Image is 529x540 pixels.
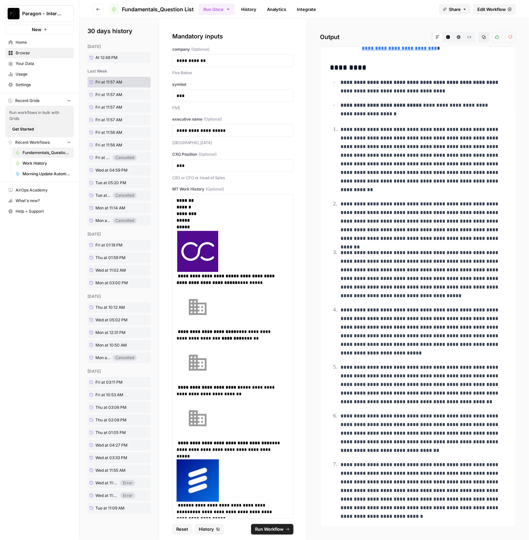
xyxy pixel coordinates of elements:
button: Run Once [199,4,235,15]
label: company [172,46,293,52]
a: Morning Update Automation [12,169,74,179]
button: Recent Workflows [5,137,74,147]
a: Usage [5,69,74,80]
a: Browse [5,48,74,58]
button: Recent Grids [5,96,74,106]
a: Fri at 10:53 AM [87,390,137,400]
span: Mon at 12:31 PM [95,330,126,336]
a: Fundamentals_Question List [109,4,194,15]
span: Thu at 01:05 PM [95,430,126,436]
span: Fri at 01:18 PM [95,242,123,248]
span: Tue at 02:19 PM [95,192,111,198]
a: Wed at 04:59 PM [87,165,137,176]
a: Mon at 10:50 AM [87,340,137,351]
span: Fri at 03:11 PM [95,379,123,385]
span: Recent Workflows [15,139,50,145]
a: Fundamentals_Question List [12,147,74,158]
span: Fri at 11:56 AM [95,142,122,148]
span: Fri at 11:56 AM [95,130,122,135]
span: Wed at 04:27 PM [95,442,128,448]
a: Wed at 04:27 PM [87,440,137,451]
a: Mon at 10:50 AM [87,353,113,363]
span: Fundamentals_Question List [23,150,71,156]
a: Wed at 03:33 PM [87,453,137,463]
span: Share [449,6,461,13]
a: Fri at 11:56 AM [87,140,137,150]
a: Thu at 10:12 AM [87,302,137,313]
label: MT Work History [172,186,293,192]
span: Reset [176,526,188,533]
a: Tue at 11:09 AM [87,503,137,513]
span: Get Started [12,126,34,132]
span: Thu at 03:06 PM [95,405,127,410]
label: symbol [172,81,293,87]
label: CXO Position [172,151,293,157]
span: Wed at 05:02 PM [95,317,128,323]
a: Wed at 11:55 AM [87,465,137,476]
a: Fri at 11:57 AM [87,77,137,87]
span: Your Data [16,61,71,67]
a: History [237,4,260,15]
span: Edit Workflow [477,6,506,13]
p: FIVE [172,105,293,111]
h2: 30 days history [87,27,151,36]
p: [GEOGRAPHIC_DATA] [172,139,293,146]
span: Tue at 11:09 AM [95,505,125,511]
a: Tue at 02:19 PM [87,190,113,200]
span: Run Workflow [255,526,284,533]
img: Paragon - Internal Usage Logo [8,8,20,20]
span: New [32,26,41,33]
span: Help + Support [16,208,71,214]
span: Browse [16,50,71,56]
img: 118311 [177,342,219,384]
span: Mon at 10:50 AM [95,342,127,348]
a: Wed at 11:53 AM [87,478,120,488]
button: Help + Support [5,206,74,217]
a: Mon at 03:00 PM [87,278,137,288]
button: History [195,524,224,535]
div: [DATE] [87,44,151,50]
button: What's new? [5,195,74,206]
a: Fri at 11:57 AM [87,102,137,113]
span: At 12:48 PM [95,55,118,61]
div: Cancelled [113,218,137,224]
a: Work History [12,158,74,169]
span: Mon at 11:06 AM [95,218,111,224]
a: Fri at 11:56 AM [87,127,137,138]
div: Cancelled [113,355,137,361]
a: Analytics [263,4,290,15]
a: Fri at 01:18 PM [87,240,137,250]
span: Wed at 04:59 PM [95,167,128,173]
a: Your Data [5,58,74,69]
span: (Optional) [206,186,224,192]
span: Recent Grids [15,98,39,104]
a: Wed at 11:19 AM [87,491,120,501]
span: Home [16,39,71,45]
a: Home [5,37,74,48]
a: Thu at 01:59 PM [87,252,137,263]
a: Mon at 11:14 AM [87,203,137,213]
a: At 12:48 PM [87,52,137,63]
a: Mon at 12:31 PM [87,327,137,338]
a: Fri at 11:57 AM [87,115,137,125]
div: last week [87,68,151,74]
span: Usage [16,71,71,77]
a: Mon at 11:06 AM [87,216,113,226]
span: Morning Update Automation [23,171,71,177]
span: Work History [23,160,71,166]
span: Run workflows in bulk with Grids [9,110,70,122]
span: Paragon - Internal Usage [22,10,62,17]
div: Error [120,480,135,486]
button: Workspace: Paragon - Internal Usage [5,5,74,22]
p: Five Below [172,70,293,76]
span: Fri at 11:57 AM [95,79,122,85]
span: Fundamentals_Question List [122,5,194,13]
a: Integrate [293,4,320,15]
a: Wed at 05:02 PM [87,315,137,325]
a: Fri at 11:56 AM [87,153,113,163]
span: Fri at 10:53 AM [95,392,123,398]
a: Tue at 05:20 PM [87,178,137,188]
button: Get Started [9,125,37,134]
span: Wed at 11:19 AM [95,493,118,499]
label: executive name [172,116,293,122]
